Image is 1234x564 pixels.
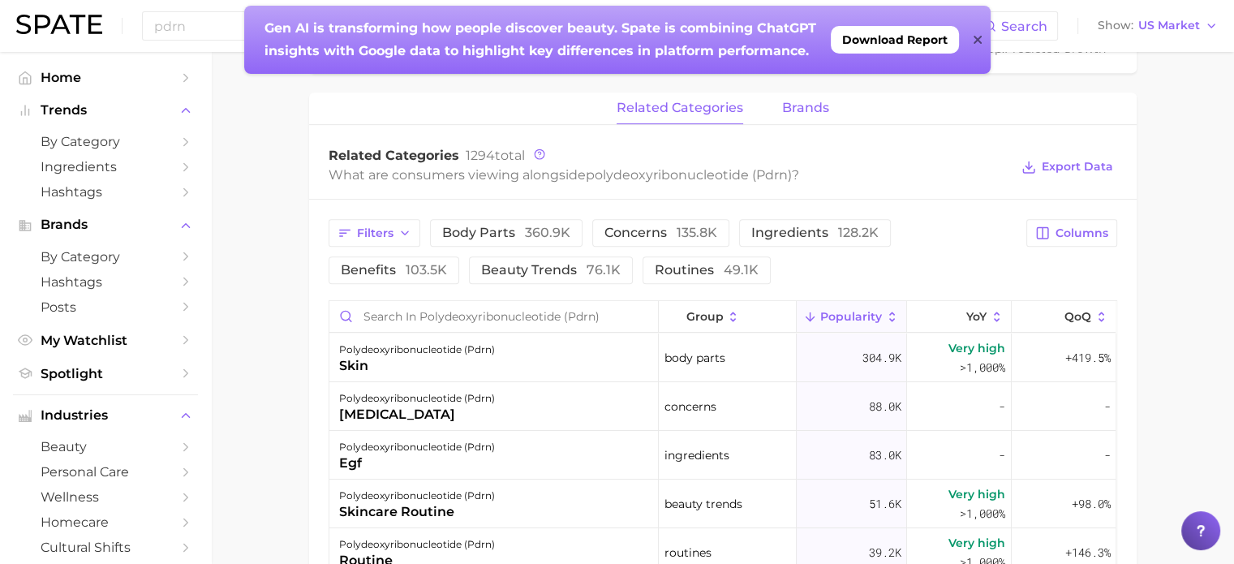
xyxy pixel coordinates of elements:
span: 39.2k [868,543,901,562]
a: Posts [13,295,198,320]
button: polydeoxyribonucleotide (pdrn)skincare routinebeauty trends51.6kVery high>1,000%+98.0% [329,480,1116,528]
div: polydeoxyribonucleotide (pdrn) [339,535,495,554]
span: Search [1001,19,1047,34]
span: >1,000% [960,506,1005,521]
span: routines [664,543,712,562]
span: polydeoxyribonucleotide (pdrn) [586,167,792,183]
span: Home [41,70,170,85]
span: >1,000% [960,359,1005,375]
button: group [659,301,797,333]
a: by Category [13,129,198,154]
span: Hashtags [41,274,170,290]
span: Brands [41,217,170,232]
div: [MEDICAL_DATA] [339,405,495,424]
span: beauty [41,439,170,454]
span: cultural shifts [41,540,170,555]
span: Posts [41,299,170,315]
span: US Market [1138,21,1200,30]
span: Filters [357,226,393,240]
a: Hashtags [13,179,198,205]
abbr: popularity index [979,41,1004,56]
span: 135.8k [677,225,717,240]
span: by Category [41,134,170,149]
a: by Category [13,244,198,269]
span: 83.0k [868,446,901,465]
span: beauty trends [481,264,621,277]
span: benefits [341,264,447,277]
span: Hashtags [41,184,170,200]
button: Trends [13,98,198,123]
span: Trends [41,103,170,118]
span: wellness [41,489,170,505]
span: 1294 [466,148,495,163]
button: Filters [329,219,420,247]
span: concerns [604,226,717,239]
div: skin [339,356,495,376]
div: skincare routine [339,502,495,522]
span: Columns [1056,226,1108,240]
span: body parts [442,226,570,239]
input: Search in polydeoxyribonucleotide (pdrn) [329,301,658,332]
span: total [466,148,525,163]
span: brands [782,101,829,115]
div: polydeoxyribonucleotide (pdrn) [339,340,495,359]
input: Search here for a brand, industry, or ingredient [153,12,983,40]
div: What are consumers viewing alongside ? [329,164,1010,186]
button: ShowUS Market [1094,15,1222,37]
span: routines [655,264,759,277]
span: 128.2k [838,225,879,240]
span: My Watchlist [41,333,170,348]
span: - [1103,446,1110,465]
button: polydeoxyribonucleotide (pdrn)skinbody parts304.9kVery high>1,000%+419.5% [329,334,1116,382]
span: beauty trends [664,494,742,514]
button: Columns [1026,219,1116,247]
span: Spotlight [41,366,170,381]
span: QoQ [1064,310,1091,323]
span: body parts [664,348,725,368]
button: YoY [907,301,1012,333]
a: beauty [13,434,198,459]
button: QoQ [1012,301,1116,333]
span: 88.0k [868,397,901,416]
span: Very high [948,484,1005,504]
span: Ingredients [41,159,170,174]
div: polydeoxyribonucleotide (pdrn) [339,389,495,408]
span: Very high [948,338,1005,358]
a: Spotlight [13,361,198,386]
span: homecare [41,514,170,530]
span: 360.9k [525,225,570,240]
span: - [1103,397,1110,416]
span: Very high [948,533,1005,553]
span: Related Categories [329,148,459,163]
a: wellness [13,484,198,510]
a: Hashtags [13,269,198,295]
span: ingredients [664,446,729,465]
a: personal care [13,459,198,484]
span: Show [1098,21,1133,30]
img: SPATE [16,15,102,34]
button: polydeoxyribonucleotide (pdrn)egfingredients83.0k-- [329,431,1116,480]
span: related categories [617,101,743,115]
span: +98.0% [1071,494,1110,514]
span: - [999,397,1005,416]
div: polydeoxyribonucleotide (pdrn) [339,486,495,506]
span: +419.5% [1064,348,1110,368]
button: polydeoxyribonucleotide (pdrn)[MEDICAL_DATA]concerns88.0k-- [329,382,1116,431]
span: by Category [41,249,170,265]
span: 49.1k [724,262,759,278]
div: polydeoxyribonucleotide (pdrn) [339,437,495,457]
button: Export Data [1017,156,1116,179]
span: +146.3% [1064,543,1110,562]
a: Home [13,65,198,90]
button: Popularity [797,301,907,333]
span: 103.5k [406,262,447,278]
span: 76.1k [587,262,621,278]
a: My Watchlist [13,328,198,353]
a: Ingredients [13,154,198,179]
span: Industries [41,408,170,423]
span: personal care [41,464,170,480]
span: - [999,446,1005,465]
button: Brands [13,213,198,237]
span: Popularity [820,310,882,323]
span: predicted growth [979,41,1106,56]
